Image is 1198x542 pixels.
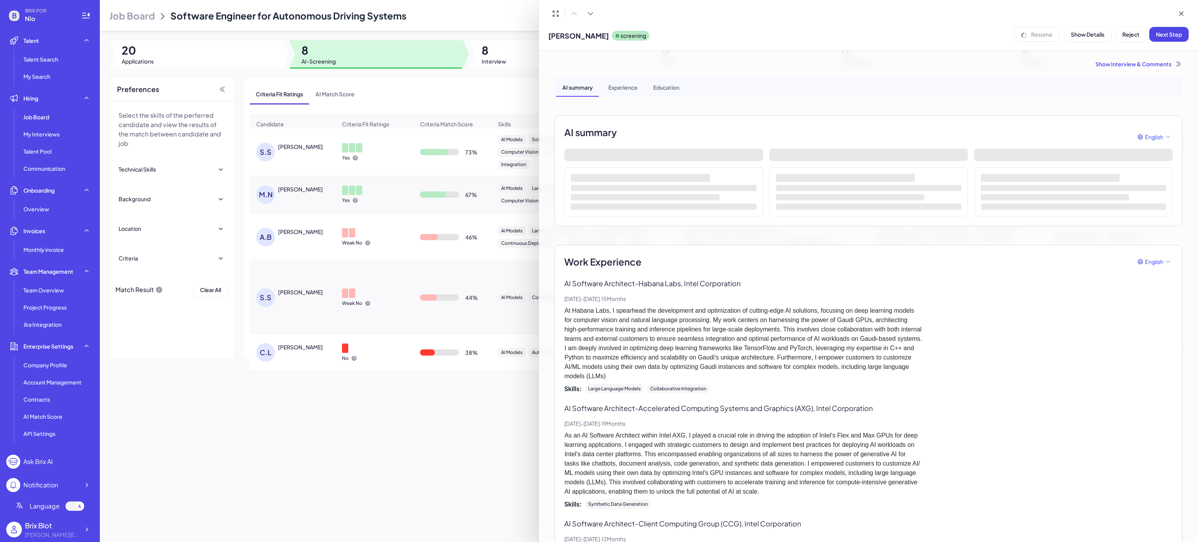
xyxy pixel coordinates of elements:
[1122,31,1140,38] span: Reject
[585,499,651,509] div: Synthetic Data Generation
[564,403,1173,413] p: AI Software Architect - Accelerated Computing Systems and Graphics (AXG), Intel Corporation
[564,420,1173,428] p: [DATE] - [DATE] · 19 Months
[585,384,644,393] div: Large Language Models
[548,30,609,41] span: [PERSON_NAME]
[1145,258,1163,266] span: English
[602,77,644,97] div: Experience
[564,278,1173,289] p: AI Software Architect - Habana Labs, Intel Corporation
[647,384,709,393] div: Collaborative Integration
[1071,31,1104,38] span: Show Details
[620,32,646,40] p: screening
[564,384,582,393] span: Skills:
[1149,27,1189,42] button: Next Step
[555,60,1182,68] div: Show Interview & Comments
[1156,31,1182,38] span: Next Step
[564,431,1173,496] p: As an AI Software Architect within Intel AXG, I played a crucial role in driving the adoption of ...
[647,77,686,97] div: Education
[556,77,599,97] div: AI summary
[564,255,642,269] span: Work Experience
[1116,27,1146,42] button: Reject
[564,306,1173,381] p: At Habana Labs, I spearhead the development and optimization of cutting-edge AI solutions, focusi...
[564,125,617,139] h2: AI summary
[564,499,582,509] span: Skills:
[1145,133,1163,141] span: English
[564,518,1173,529] p: AI Software Architect - Client Computing Group (CCG), Intel Corporation
[564,295,1173,303] p: [DATE] - [DATE] · 15 Months
[1064,27,1111,42] button: Show Details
